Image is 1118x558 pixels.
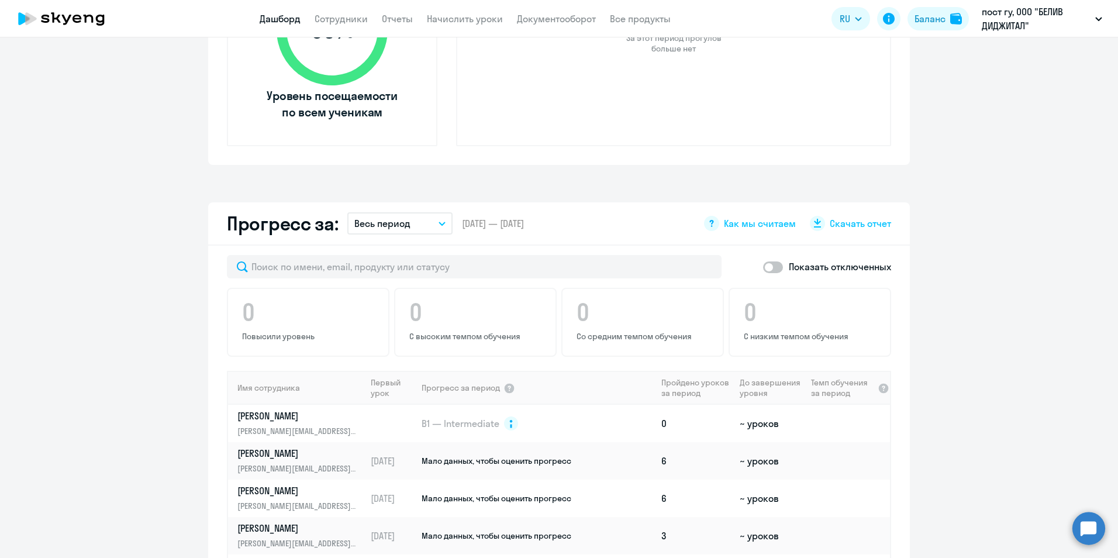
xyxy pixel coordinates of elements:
a: Сотрудники [315,13,368,25]
a: Все продукты [610,13,671,25]
p: [PERSON_NAME][EMAIL_ADDRESS][DOMAIN_NAME] [237,500,358,512]
td: 6 [657,480,735,517]
a: Дашборд [260,13,301,25]
button: Весь период [347,212,453,235]
div: Баланс [915,12,946,26]
a: Отчеты [382,13,413,25]
p: Показать отключенных [789,260,891,274]
p: [PERSON_NAME] [237,409,358,422]
span: Скачать отчет [830,217,891,230]
p: Весь период [354,216,410,230]
span: Уровень посещаемости по всем ученикам [265,88,399,120]
button: RU [831,7,870,30]
th: Имя сотрудника [228,371,366,405]
th: Пройдено уроков за период [657,371,735,405]
a: [PERSON_NAME][PERSON_NAME][EMAIL_ADDRESS][DOMAIN_NAME] [237,447,365,475]
td: [DATE] [366,517,420,554]
p: [PERSON_NAME][EMAIL_ADDRESS][DOMAIN_NAME] [237,462,358,475]
span: RU [840,12,850,26]
td: [DATE] [366,480,420,517]
a: [PERSON_NAME][PERSON_NAME][EMAIL_ADDRESS][DOMAIN_NAME] [237,522,365,550]
span: B1 — Intermediate [422,417,499,430]
a: Документооборот [517,13,596,25]
button: Балансbalance [907,7,969,30]
img: balance [950,13,962,25]
th: До завершения уровня [735,371,806,405]
span: Мало данных, чтобы оценить прогресс [422,493,571,504]
p: [PERSON_NAME] [237,522,358,535]
span: За этот период прогулов больше нет [624,33,723,54]
td: ~ уроков [735,480,806,517]
p: пост гу, ООО "БЕЛИВ ДИДЖИТАЛ" [982,5,1091,33]
span: Прогресс за период [422,383,500,393]
td: ~ уроков [735,442,806,480]
a: [PERSON_NAME][PERSON_NAME][EMAIL_ADDRESS][DOMAIN_NAME] [237,409,365,438]
td: [DATE] [366,442,420,480]
th: Первый урок [366,371,420,405]
span: [DATE] — [DATE] [462,217,524,230]
p: [PERSON_NAME][EMAIL_ADDRESS][DOMAIN_NAME] [237,537,358,550]
a: Начислить уроки [427,13,503,25]
td: 6 [657,442,735,480]
input: Поиск по имени, email, продукту или статусу [227,255,722,278]
td: ~ уроков [735,517,806,554]
span: Мало данных, чтобы оценить прогресс [422,456,571,466]
p: [PERSON_NAME] [237,484,358,497]
td: 0 [657,405,735,442]
td: ~ уроков [735,405,806,442]
td: 3 [657,517,735,554]
span: 90 % [265,16,399,44]
p: [PERSON_NAME] [237,447,358,460]
h2: Прогресс за: [227,212,338,235]
button: пост гу, ООО "БЕЛИВ ДИДЖИТАЛ" [976,5,1108,33]
span: Как мы считаем [724,217,796,230]
span: Мало данных, чтобы оценить прогресс [422,531,571,541]
span: Темп обучения за период [811,377,874,398]
p: [PERSON_NAME][EMAIL_ADDRESS][DOMAIN_NAME] [237,425,358,438]
a: [PERSON_NAME][PERSON_NAME][EMAIL_ADDRESS][DOMAIN_NAME] [237,484,365,512]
